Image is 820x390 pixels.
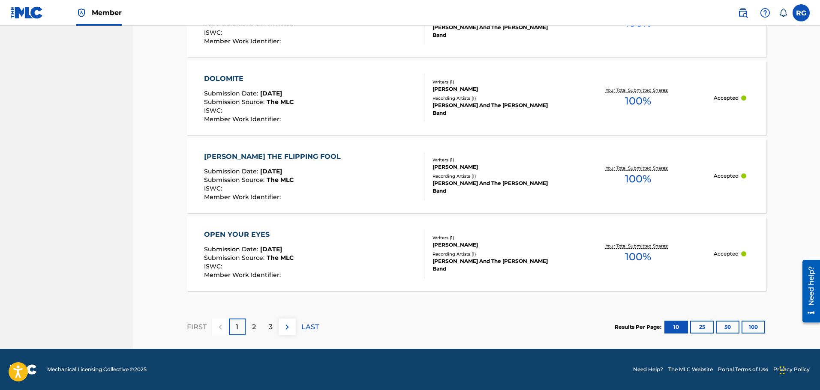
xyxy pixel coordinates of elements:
div: [PERSON_NAME] And The [PERSON_NAME] Band [433,24,562,39]
span: Member Work Identifier : [204,37,283,45]
div: Recording Artists ( 1 ) [433,95,562,101]
a: Need Help? [633,366,663,373]
img: logo [10,364,37,375]
div: Writers ( 1 ) [433,79,562,85]
img: help [760,8,770,18]
span: Mechanical Licensing Collective © 2025 [47,366,147,373]
span: Submission Source : [204,176,267,184]
div: Recording Artists ( 1 ) [433,251,562,257]
div: OPEN YOUR EYES [204,229,294,240]
span: Member [92,8,122,18]
span: [DATE] [260,167,282,175]
p: Accepted [714,172,739,180]
div: User Menu [793,4,810,21]
div: Recording Artists ( 1 ) [433,173,562,179]
span: Member Work Identifier : [204,115,283,123]
p: Your Total Submitted Shares: [606,87,670,93]
img: MLC Logo [10,6,43,19]
p: Your Total Submitted Shares: [606,243,670,249]
p: Results Per Page: [615,323,664,331]
button: 50 [716,321,739,333]
span: The MLC [267,98,294,106]
a: Public Search [734,4,751,21]
span: The MLC [267,254,294,262]
div: Writers ( 1 ) [433,235,562,241]
button: 25 [690,321,714,333]
span: The MLC [267,176,294,184]
div: [PERSON_NAME] [433,85,562,93]
div: Drag [780,357,785,383]
span: Member Work Identifier : [204,271,283,279]
a: OPEN YOUR EYESSubmission Date:[DATE]Submission Source:The MLCISWC:Member Work Identifier:Writers ... [187,216,766,291]
span: ISWC : [204,29,224,36]
div: [PERSON_NAME] [433,241,562,249]
div: Notifications [779,9,787,17]
span: 100 % [625,171,651,187]
p: 1 [236,322,238,332]
img: search [738,8,748,18]
p: Accepted [714,250,739,258]
span: Submission Source : [204,254,267,262]
img: right [282,322,292,332]
span: 100 % [625,249,651,265]
p: 2 [252,322,256,332]
p: Accepted [714,94,739,102]
span: Submission Date : [204,245,260,253]
div: Help [757,4,774,21]
button: 100 [742,321,765,333]
div: [PERSON_NAME] [433,163,562,171]
span: Submission Source : [204,20,267,28]
div: [PERSON_NAME] And The [PERSON_NAME] Band [433,179,562,195]
div: [PERSON_NAME] THE FLIPPING FOOL [204,152,345,162]
a: DOLOMITESubmission Date:[DATE]Submission Source:The MLCISWC:Member Work Identifier:Writers (1)[PE... [187,60,766,135]
a: The MLC Website [668,366,713,373]
a: Portal Terms of Use [718,366,768,373]
p: FIRST [187,322,207,332]
p: Your Total Submitted Shares: [606,165,670,171]
span: Submission Date : [204,167,260,175]
a: [PERSON_NAME] THE FLIPPING FOOLSubmission Date:[DATE]Submission Source:The MLCISWC:Member Work Id... [187,138,766,213]
p: LAST [301,322,319,332]
iframe: Chat Widget [777,349,820,390]
span: [DATE] [260,245,282,253]
div: [PERSON_NAME] And The [PERSON_NAME] Band [433,101,562,117]
span: 100 % [625,93,651,109]
span: ISWC : [204,262,224,270]
span: Member Work Identifier : [204,193,283,201]
iframe: Resource Center [796,256,820,325]
span: ISWC : [204,185,224,192]
div: Writers ( 1 ) [433,157,562,163]
span: [DATE] [260,89,282,97]
p: 3 [269,322,273,332]
button: 10 [664,321,688,333]
div: DOLOMITE [204,74,294,84]
span: ISWC : [204,107,224,114]
img: Top Rightsholder [76,8,87,18]
span: Submission Date : [204,89,260,97]
a: Privacy Policy [773,366,810,373]
div: [PERSON_NAME] And The [PERSON_NAME] Band [433,257,562,273]
span: Submission Source : [204,98,267,106]
span: The MLC [267,20,294,28]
